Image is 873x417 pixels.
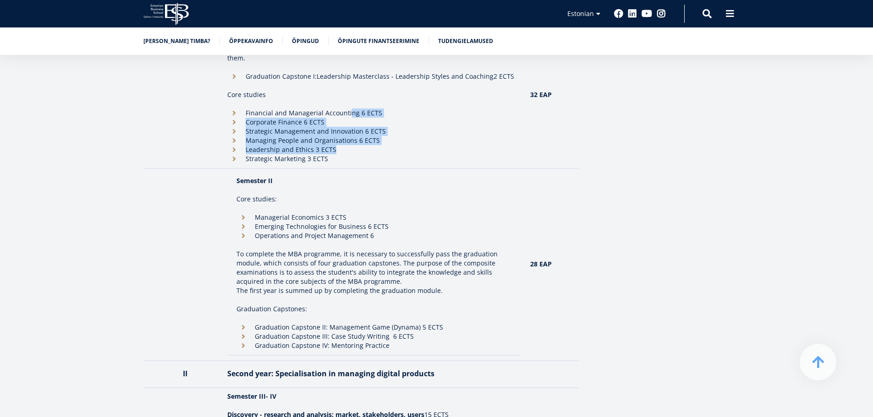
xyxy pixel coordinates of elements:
input: Tehnoloogia ja innovatsiooni juhtimine (MBA) [2,114,8,120]
li: Leadership and Ethics 3 ECTS [227,145,521,154]
p: Core studies [227,90,521,99]
a: Õppekavainfo [229,37,273,46]
li: Managerial Economics 3 ECTS [236,213,512,222]
p: The first year is summed up by completing the graduation module. [236,286,512,304]
p: Core studies: [236,195,512,204]
li: Graduation Capstone I: 2 ECTS [227,72,521,81]
a: Õpingute finantseerimine [338,37,419,46]
strong: 32 EAP [530,90,552,99]
input: Üheaastane eestikeelne MBA [2,90,8,96]
li: Emerging Technologies for Business 6 ECTS [236,222,512,231]
span: Tehnoloogia ja innovatsiooni juhtimine (MBA) [11,114,135,122]
b: Leadership Masterclass - Leadership Styles and Coaching [317,72,494,81]
li: Financial and Managerial Accounting 6 ECTS [227,108,521,118]
a: Youtube [642,9,652,18]
strong: Semester II [236,176,273,185]
span: Perekonnanimi [218,0,259,9]
a: Tudengielamused [438,37,493,46]
strong: Semester III- IV [227,392,276,401]
a: Linkedin [628,9,637,18]
p: To complete the MBA programme, it is necessary to successfully pass the graduation module, which ... [236,249,512,286]
a: [PERSON_NAME] TIMBA? [143,37,210,46]
a: Instagram [657,9,666,18]
li: Graduation Capstone II: Management Game (Dynama) 5 ECTS [236,323,512,332]
li: Strategic Marketing 3 ECTS [227,154,521,163]
span: Kaheaastane MBA [11,102,60,110]
li: Managing People and Organisations 6 ECTS [227,136,521,145]
li: Operations and Project Management 6 [236,231,512,240]
a: Õpingud [292,37,319,46]
strong: 28 EAP [530,260,552,268]
li: Graduation Capstone III: Case Study Writing 6 ECTS [236,332,512,341]
input: Kaheaastane MBA [2,102,8,108]
li: Corporate Finance 6 ECTS [227,118,521,127]
li: Graduation Capstone IV: Mentoring Practice [236,341,512,350]
span: Üheaastane eestikeelne MBA [11,90,89,98]
th: II [143,361,223,388]
li: Strategic Management and Innovation 6 ECTS [227,127,521,136]
p: Graduation Capstones: [236,304,512,314]
th: Second year: Specialisation in managing digital products [223,361,526,388]
a: Facebook [614,9,623,18]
